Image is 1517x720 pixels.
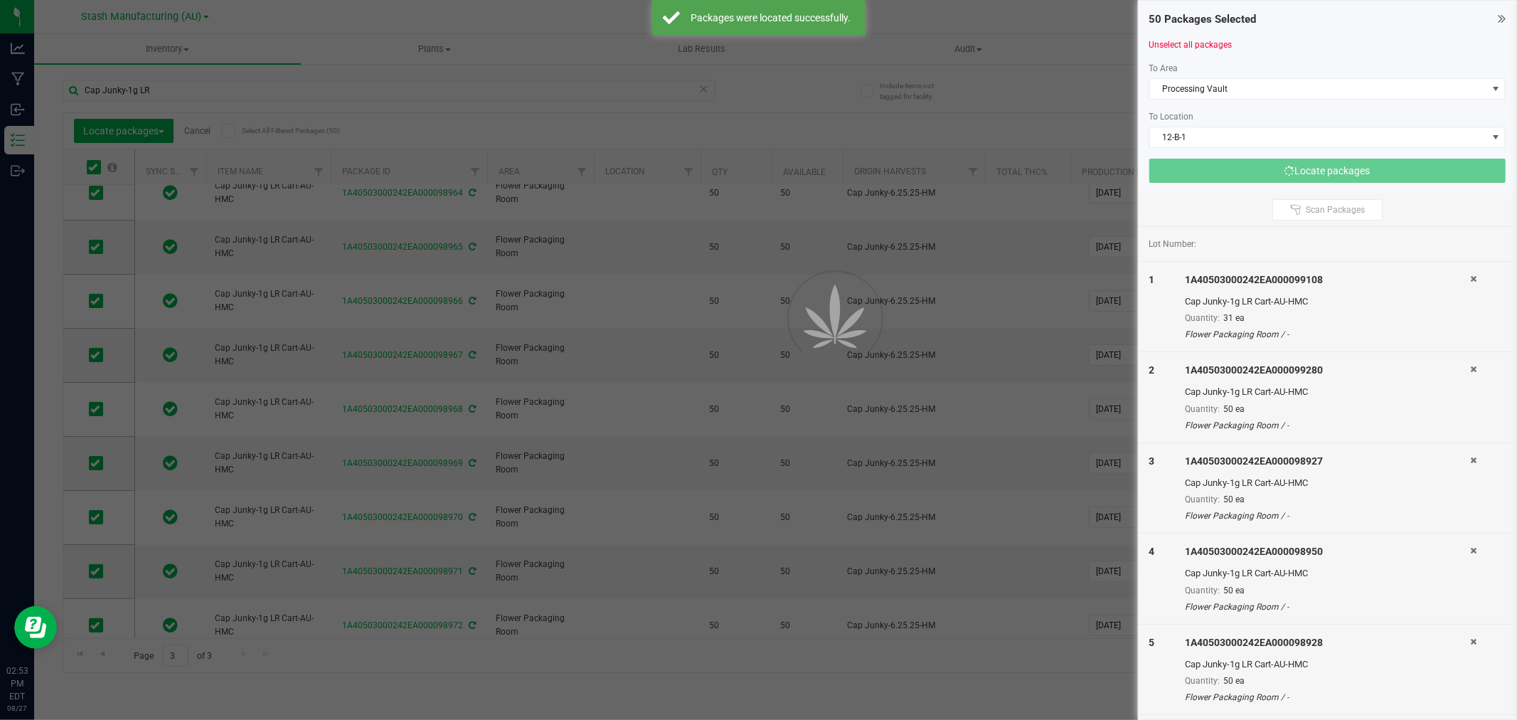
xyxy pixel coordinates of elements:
[1185,328,1470,341] div: Flower Packaging Room / -
[1185,363,1470,378] div: 1A40503000242EA000099280
[1185,454,1470,469] div: 1A40503000242EA000098927
[1185,295,1470,309] div: Cap Junky-1g LR Cart-AU-HMC
[1223,494,1245,504] span: 50 ea
[1149,159,1506,183] button: Locate packages
[1149,364,1155,376] span: 2
[688,11,855,25] div: Packages were located successfully.
[1149,112,1194,122] span: To Location
[1185,657,1470,672] div: Cap Junky-1g LR Cart-AU-HMC
[1185,635,1470,650] div: 1A40503000242EA000098928
[1149,274,1155,285] span: 1
[1223,676,1245,686] span: 50 ea
[1185,544,1470,559] div: 1A40503000242EA000098950
[1223,404,1245,414] span: 50 ea
[1150,127,1487,147] span: 12-B-1
[1185,476,1470,490] div: Cap Junky-1g LR Cart-AU-HMC
[1185,566,1470,581] div: Cap Junky-1g LR Cart-AU-HMC
[1185,676,1220,686] span: Quantity:
[1185,691,1470,704] div: Flower Packaging Room / -
[1149,455,1155,467] span: 3
[1185,313,1220,323] span: Quantity:
[1185,494,1220,504] span: Quantity:
[1149,637,1155,648] span: 5
[1149,546,1155,557] span: 4
[1150,79,1487,99] span: Processing Vault
[1149,238,1197,250] span: Lot Number:
[1185,272,1470,287] div: 1A40503000242EA000099108
[14,606,57,649] iframe: Resource center
[1272,199,1383,221] button: Scan Packages
[1223,313,1245,323] span: 31 ea
[1185,385,1470,399] div: Cap Junky-1g LR Cart-AU-HMC
[1306,204,1365,216] span: Scan Packages
[1149,40,1233,50] a: Unselect all packages
[1223,586,1245,595] span: 50 ea
[1185,509,1470,522] div: Flower Packaging Room / -
[1185,419,1470,432] div: Flower Packaging Room / -
[1185,586,1220,595] span: Quantity:
[1185,404,1220,414] span: Quantity:
[1185,600,1470,613] div: Flower Packaging Room / -
[1149,63,1178,73] span: To Area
